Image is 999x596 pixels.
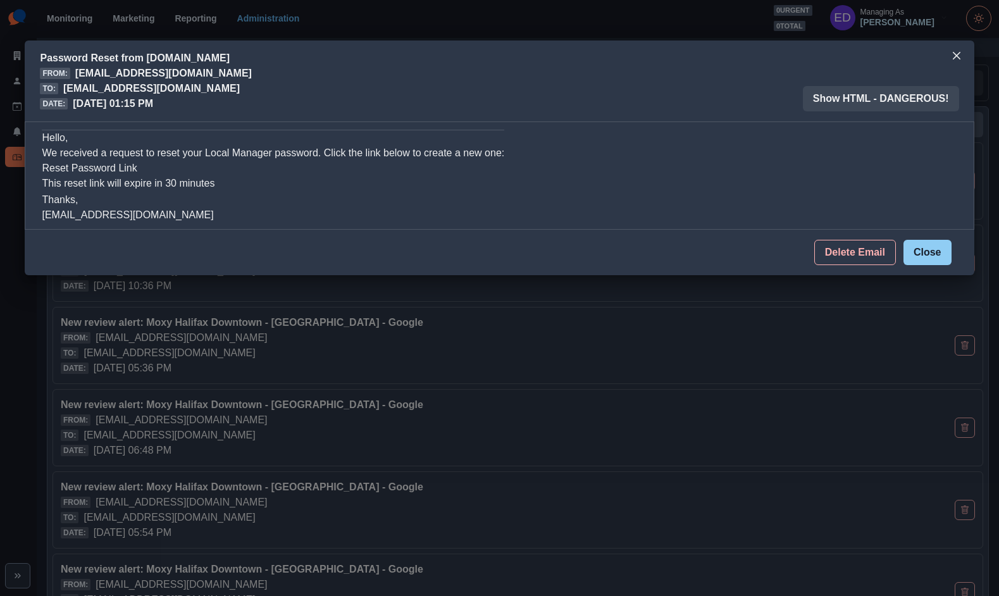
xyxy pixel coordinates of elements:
span: Date: [40,98,68,109]
p: [EMAIL_ADDRESS][DOMAIN_NAME] [75,66,252,81]
p: Hello, [42,130,504,146]
td: We received a request to reset your Local Manager password. Click the link below to create a new ... [41,128,505,192]
span: To: [40,83,58,94]
button: Show HTML - DANGEROUS! [803,86,959,111]
p: [EMAIL_ADDRESS][DOMAIN_NAME] [63,81,240,96]
p: This reset link will expire in 30 minutes [42,176,504,191]
a: Reset Password Link [42,163,137,173]
button: Close [946,46,967,66]
button: Delete Email [814,240,896,265]
p: [DATE] 01:15 PM [73,96,153,111]
button: Close [903,240,952,265]
p: Password Reset from [DOMAIN_NAME] [40,51,251,66]
td: Thanks, [EMAIL_ADDRESS][DOMAIN_NAME] [41,192,505,223]
span: From: [40,68,70,79]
